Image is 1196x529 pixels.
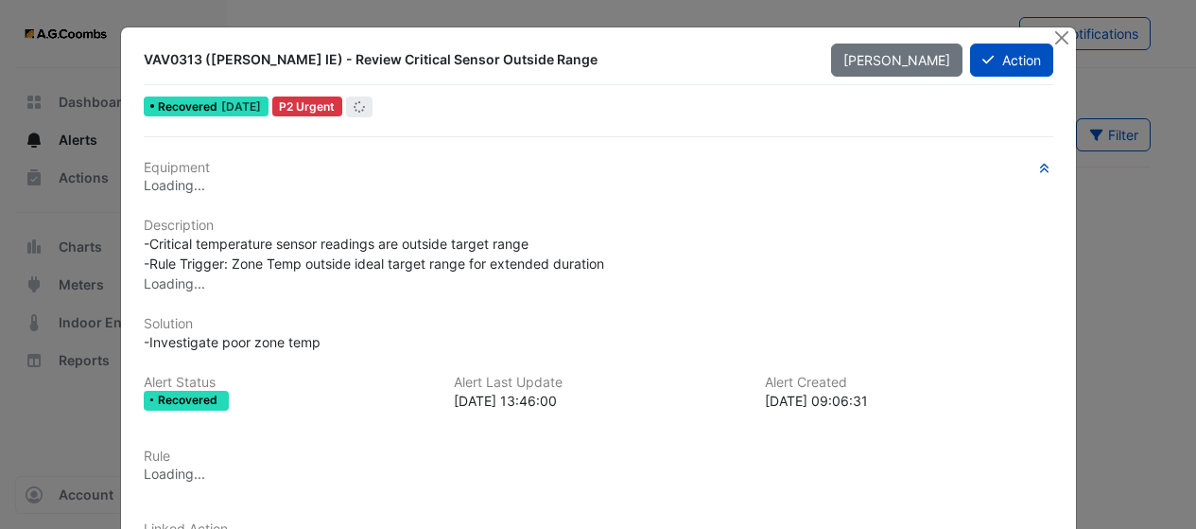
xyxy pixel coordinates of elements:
[1052,27,1072,47] button: Close
[144,334,321,350] span: -Investigate poor zone temp
[158,101,221,113] span: Recovered
[144,160,1053,176] h6: Equipment
[843,52,950,68] span: [PERSON_NAME]
[765,391,1053,411] div: [DATE] 09:06:31
[144,177,205,193] span: Loading...
[454,375,742,391] h6: Alert Last Update
[144,218,1053,234] h6: Description
[144,449,1053,465] h6: Rule
[144,375,432,391] h6: Alert Status
[144,316,1053,332] h6: Solution
[454,391,742,411] div: [DATE] 13:46:00
[144,50,809,69] div: VAV0313 ([PERSON_NAME] IE) - Review Critical Sensor Outside Range
[765,375,1053,391] h6: Alert Created
[144,275,205,291] span: Loading...
[144,466,205,482] span: Loading...
[272,97,343,116] div: P2 Urgent
[158,395,221,406] span: Recovered
[970,44,1052,77] button: Action
[221,99,261,114] span: Fri 08-Aug-2025 13:46 AEST
[831,44,962,77] button: [PERSON_NAME]
[144,236,604,272] span: -Critical temperature sensor readings are outside target range -Rule Trigger: Zone Temp outside i...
